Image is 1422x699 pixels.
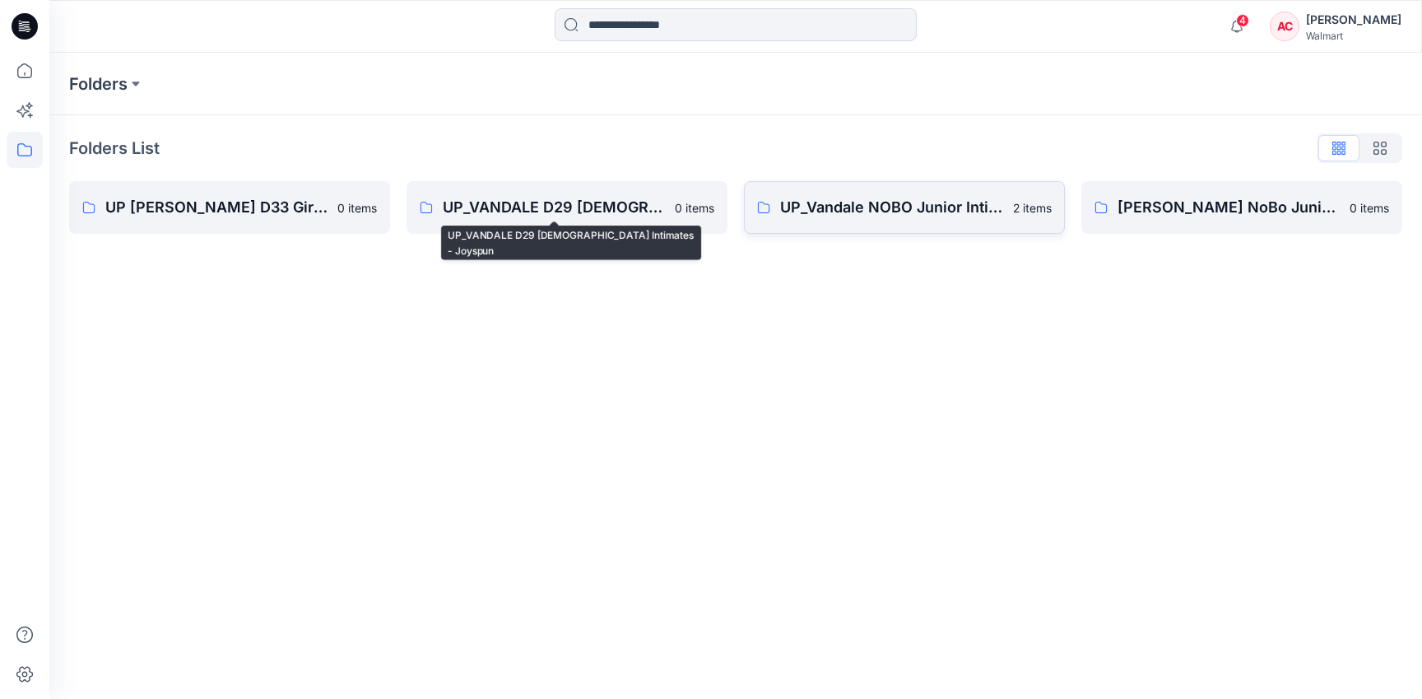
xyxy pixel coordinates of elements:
[675,199,714,217] p: 0 items
[1306,30,1401,42] div: Walmart
[69,136,160,161] p: Folders List
[69,72,128,96] a: Folders
[443,196,665,219] p: UP_VANDALE D29 [DEMOGRAPHIC_DATA] Intimates - Joyspun
[744,181,1065,234] a: UP_Vandale NOBO Junior Intimates2 items
[780,196,1003,219] p: UP_Vandale NOBO Junior Intimates
[1270,12,1299,41] div: AC
[407,181,727,234] a: UP_VANDALE D29 [DEMOGRAPHIC_DATA] Intimates - Joyspun0 items
[1236,14,1249,27] span: 4
[1013,199,1052,217] p: 2 items
[1350,199,1389,217] p: 0 items
[1306,10,1401,30] div: [PERSON_NAME]
[1081,181,1402,234] a: [PERSON_NAME] NoBo Junior Intimates0 items
[69,181,390,234] a: UP [PERSON_NAME] D33 Girls Basics0 items
[1118,196,1340,219] p: [PERSON_NAME] NoBo Junior Intimates
[105,196,328,219] p: UP [PERSON_NAME] D33 Girls Basics
[337,199,377,217] p: 0 items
